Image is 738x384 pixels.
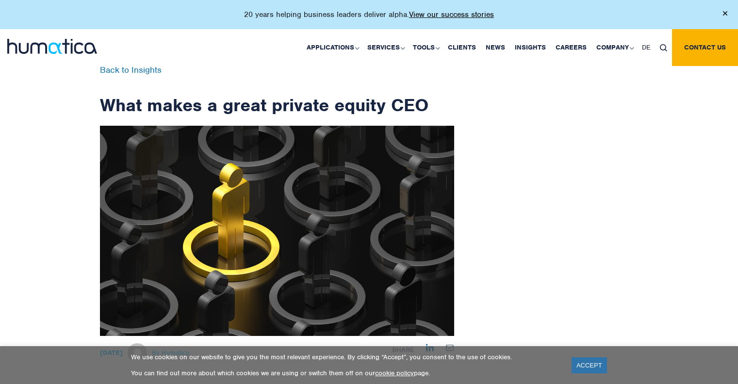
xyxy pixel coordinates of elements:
p: 20 years helping business leaders deliver alpha. [244,10,494,19]
a: View our success stories [409,10,494,19]
img: ndetails [100,126,454,336]
img: Share on LinkedIn [426,344,434,351]
img: logo [7,39,97,54]
img: mailby [446,345,454,351]
a: Back to Insights [100,65,162,75]
a: Company [591,29,637,66]
a: Services [362,29,408,66]
a: Applications [302,29,362,66]
a: Tools [408,29,443,66]
img: Michael Hillington [128,343,147,363]
span: DE [642,43,650,51]
a: Insights [510,29,551,66]
img: search_icon [660,44,667,51]
a: News [481,29,510,66]
p: We use cookies on our website to give you the most relevant experience. By clicking “Accept”, you... [131,353,559,361]
a: cookie policy [375,369,414,377]
p: You can find out more about which cookies we are using or switch them off on our page. [131,369,559,377]
a: ACCEPT [572,357,607,373]
a: Share on LinkedIn [426,343,434,351]
a: Clients [443,29,481,66]
a: Share by E-Mail [446,343,454,351]
a: Contact us [672,29,738,66]
a: Careers [551,29,591,66]
a: DE [637,29,655,66]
